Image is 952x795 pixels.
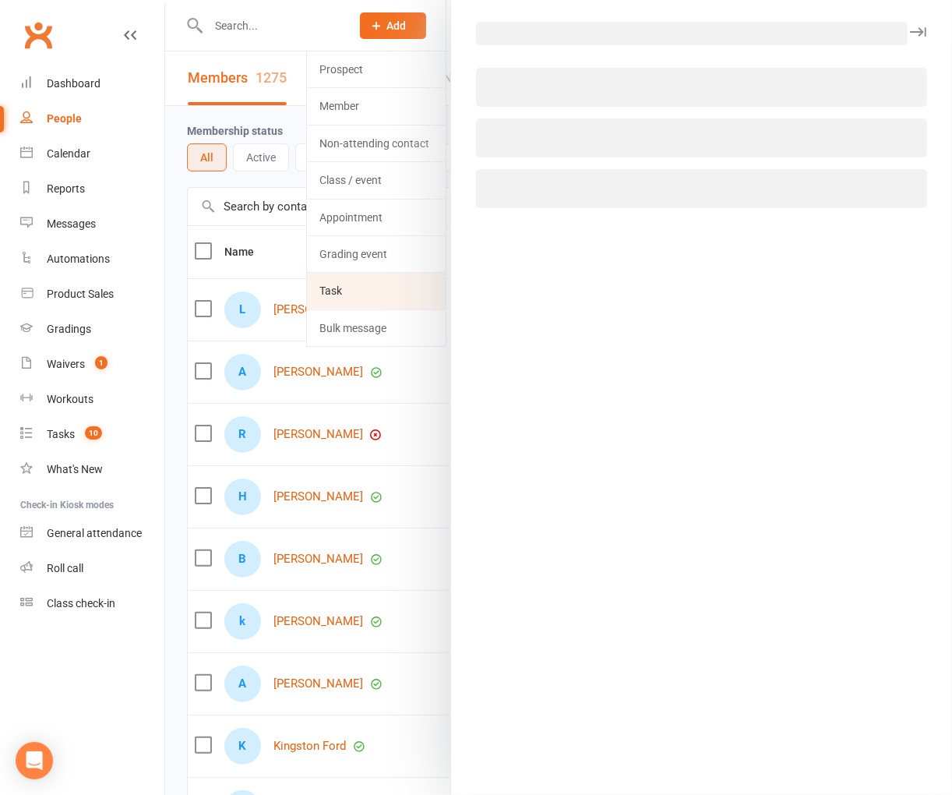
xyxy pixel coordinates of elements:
[47,147,90,160] div: Calendar
[47,562,83,574] div: Roll call
[85,426,102,440] span: 10
[20,347,164,382] a: Waivers 1
[47,217,96,230] div: Messages
[20,586,164,621] a: Class kiosk mode
[20,382,164,417] a: Workouts
[47,288,114,300] div: Product Sales
[20,516,164,551] a: General attendance kiosk mode
[95,356,108,369] span: 1
[47,253,110,265] div: Automations
[20,452,164,487] a: What's New
[47,323,91,335] div: Gradings
[20,417,164,452] a: Tasks 10
[47,77,100,90] div: Dashboard
[47,428,75,440] div: Tasks
[19,16,58,55] a: Clubworx
[20,171,164,207] a: Reports
[16,742,53,779] div: Open Intercom Messenger
[47,527,142,539] div: General attendance
[47,597,115,609] div: Class check-in
[20,277,164,312] a: Product Sales
[20,312,164,347] a: Gradings
[20,136,164,171] a: Calendar
[20,66,164,101] a: Dashboard
[20,207,164,242] a: Messages
[20,242,164,277] a: Automations
[47,358,85,370] div: Waivers
[20,551,164,586] a: Roll call
[47,393,93,405] div: Workouts
[47,463,103,475] div: What's New
[20,101,164,136] a: People
[47,182,85,195] div: Reports
[47,112,82,125] div: People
